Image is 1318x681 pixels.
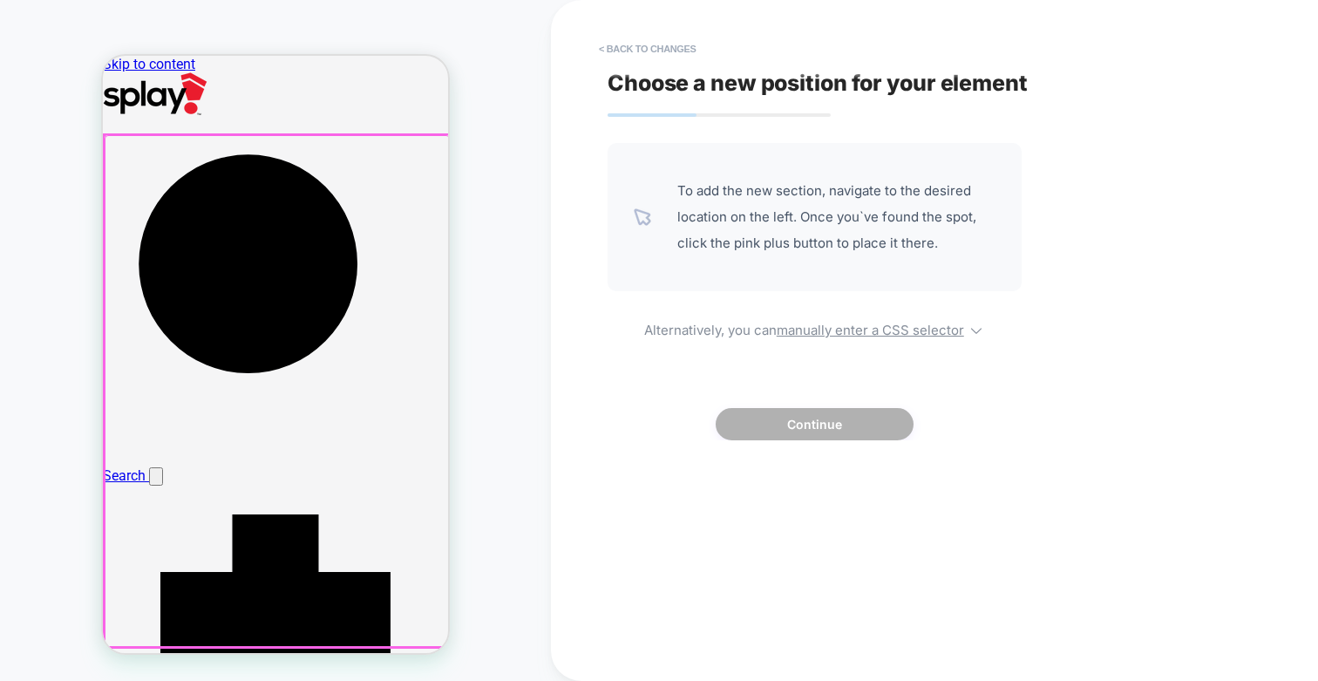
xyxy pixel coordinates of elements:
span: Choose a new position for your element [608,70,1028,96]
button: Continue [716,408,914,440]
span: Alternatively, you can [608,317,1022,338]
button: < Back to changes [590,35,705,63]
u: manually enter a CSS selector [777,322,964,338]
img: pointer [634,208,651,226]
span: To add the new section, navigate to the desired location on the left. Once you`ve found the spot,... [677,178,995,256]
